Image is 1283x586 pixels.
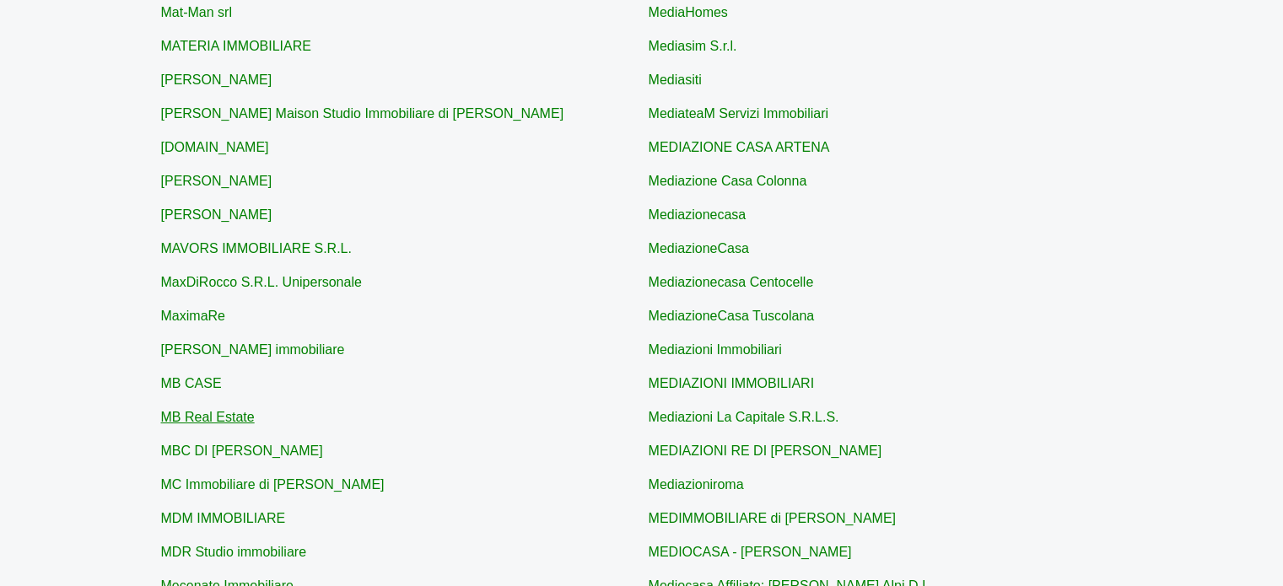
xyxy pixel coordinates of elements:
a: [PERSON_NAME] [161,73,272,87]
a: MEDIAZIONE CASA ARTENA [649,140,830,154]
a: Mat-Man srl [161,5,232,19]
a: MEDIMMOBILIARE di [PERSON_NAME] [649,511,896,525]
a: [PERSON_NAME] [161,174,272,188]
a: MEDIAZIONI IMMOBILIARI [649,376,814,390]
a: MATERIA IMMOBILIARE [161,39,311,53]
a: MEDIOCASA - [PERSON_NAME] [649,545,852,559]
a: MB CASE [161,376,222,390]
a: Mediasiti [649,73,702,87]
a: MediaHomes [649,5,728,19]
a: Mediazioni La Capitale S.R.L.S. [649,410,839,424]
a: MediateaM Servizi Immobiliari [649,106,828,121]
a: Mediazionecasa Centocelle [649,275,814,289]
a: [PERSON_NAME] [161,207,272,222]
a: Mediazioni Immobiliari [649,342,782,357]
a: MediazioneCasa Tuscolana [649,309,815,323]
a: MDR Studio immobiliare [161,545,307,559]
a: MEDIAZIONI RE DI [PERSON_NAME] [649,444,881,458]
a: Mediasim S.r.l. [649,39,737,53]
a: Mediazioniroma [649,477,744,492]
a: [PERSON_NAME] Maison Studio Immobiliare di [PERSON_NAME] [161,106,563,121]
a: MB Real Estate [161,410,255,424]
a: MBC DI [PERSON_NAME] [161,444,323,458]
a: MC Immobiliare di [PERSON_NAME] [161,477,385,492]
a: Mediazionecasa [649,207,747,222]
a: [DOMAIN_NAME] [161,140,269,154]
a: MediazioneCasa [649,241,749,255]
a: MaximaRe [161,309,225,323]
a: MAVORS IMMOBILIARE S.R.L. [161,241,352,255]
a: [PERSON_NAME] immobiliare [161,342,345,357]
a: MDM IMMOBILIARE [161,511,286,525]
a: Mediazione Casa Colonna [649,174,807,188]
a: MaxDiRocco S.R.L. Unipersonale [161,275,362,289]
